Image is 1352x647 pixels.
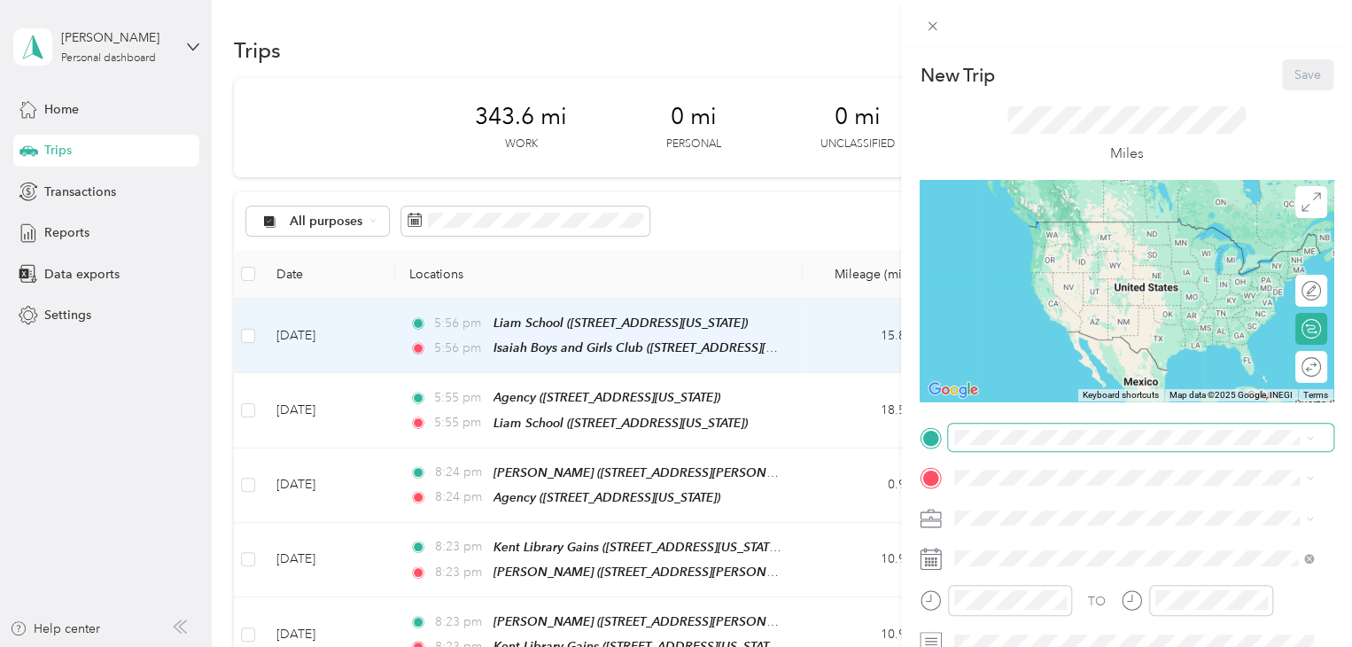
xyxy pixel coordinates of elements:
button: Keyboard shortcuts [1083,389,1159,401]
div: TO [1088,592,1106,611]
span: Map data ©2025 Google, INEGI [1169,390,1293,400]
a: Open this area in Google Maps (opens a new window) [924,378,983,401]
p: Miles [1110,143,1144,165]
img: Google [924,378,983,401]
iframe: Everlance-gr Chat Button Frame [1253,548,1352,647]
p: New Trip [920,63,994,88]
